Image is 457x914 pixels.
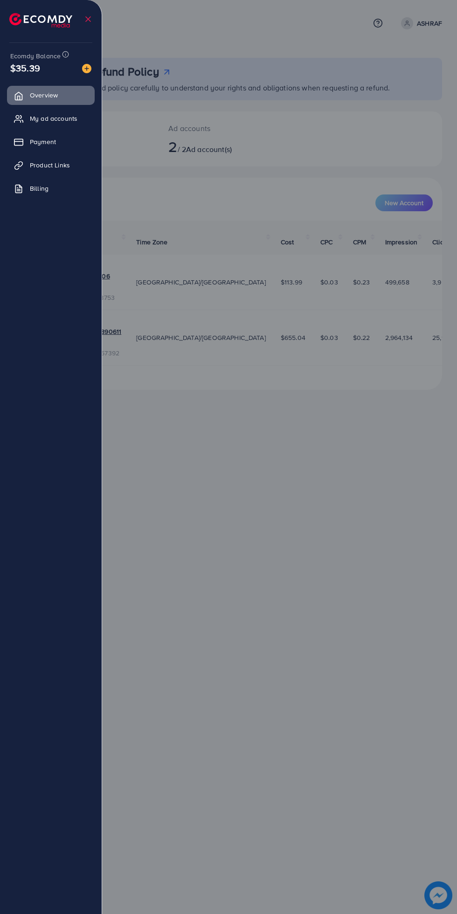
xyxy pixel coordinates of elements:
a: Billing [7,179,95,198]
a: My ad accounts [7,109,95,128]
img: logo [9,13,72,28]
span: My ad accounts [30,114,77,123]
span: Product Links [30,160,70,170]
a: Product Links [7,156,95,174]
a: Payment [7,132,95,151]
span: Billing [30,184,48,193]
span: Ecomdy Balance [10,51,61,61]
span: $35.39 [10,61,40,75]
img: image [82,64,91,73]
a: Overview [7,86,95,104]
span: Payment [30,137,56,146]
span: Overview [30,90,58,100]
